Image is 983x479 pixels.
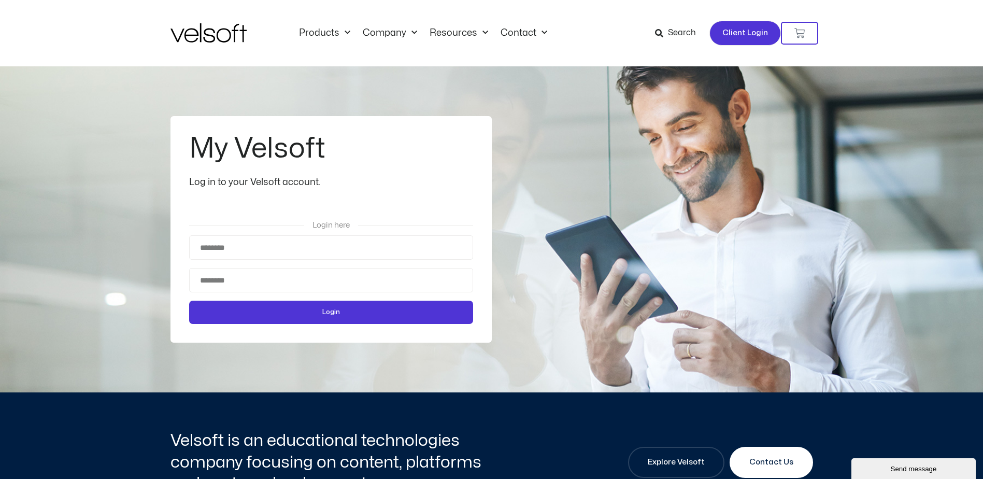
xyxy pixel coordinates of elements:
[293,27,357,39] a: ProductsMenu Toggle
[189,301,473,324] button: Login
[494,27,553,39] a: ContactMenu Toggle
[655,24,703,42] a: Search
[293,27,553,39] nav: Menu
[628,447,724,478] a: Explore Velsoft
[423,27,494,39] a: ResourcesMenu Toggle
[668,26,696,40] span: Search
[170,23,247,43] img: Velsoft Training Materials
[749,456,793,469] span: Contact Us
[709,21,781,46] a: Client Login
[322,307,340,318] span: Login
[851,456,978,479] iframe: chat widget
[722,26,768,40] span: Client Login
[648,456,705,469] span: Explore Velsoft
[357,27,423,39] a: CompanyMenu Toggle
[312,221,350,229] span: Login here
[189,175,473,190] div: Log in to your Velsoft account.
[189,135,471,163] h2: My Velsoft
[730,447,813,478] a: Contact Us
